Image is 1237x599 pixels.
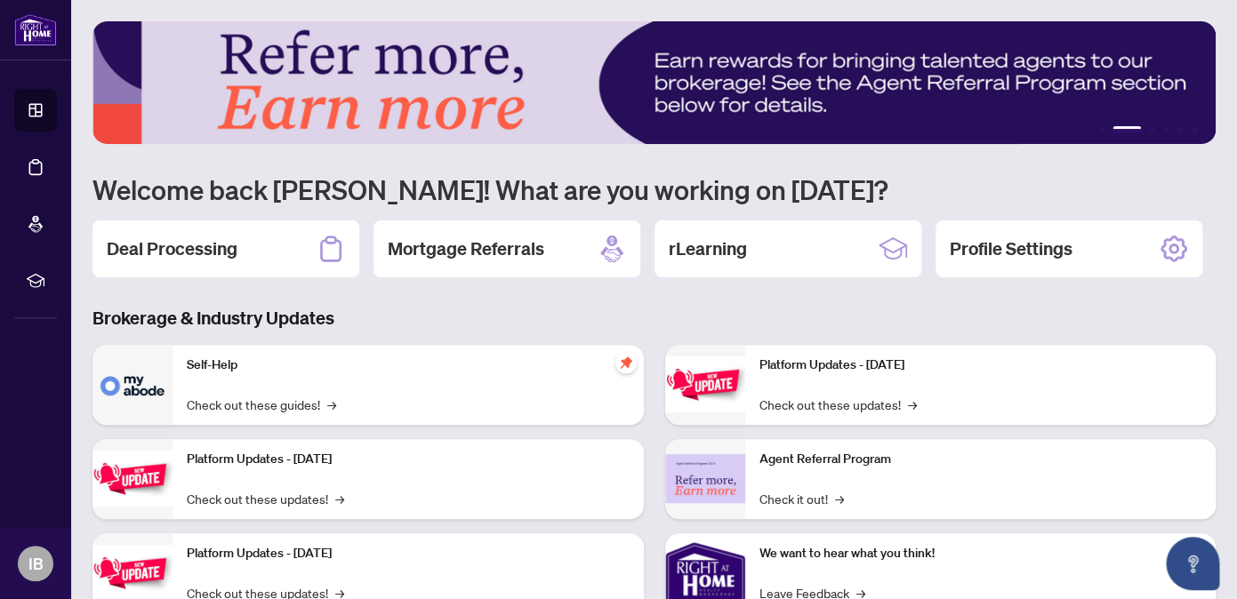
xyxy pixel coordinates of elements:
[92,306,1216,331] h3: Brokerage & Industry Updates
[759,450,1202,469] p: Agent Referral Program
[1162,126,1169,133] button: 4
[28,551,44,576] span: IB
[1191,126,1198,133] button: 6
[1148,126,1155,133] button: 3
[92,172,1216,206] h1: Welcome back [PERSON_NAME]! What are you working on [DATE]?
[1098,126,1105,133] button: 1
[759,489,844,508] a: Check it out!→
[759,395,917,414] a: Check out these updates!→
[759,355,1202,375] p: Platform Updates - [DATE]
[335,489,344,508] span: →
[1177,126,1184,133] button: 5
[92,21,1216,144] img: Slide 1
[92,345,173,425] img: Self-Help
[950,236,1072,261] h2: Profile Settings
[665,454,745,503] img: Agent Referral Program
[187,544,630,563] p: Platform Updates - [DATE]
[669,236,747,261] h2: rLearning
[388,236,544,261] h2: Mortgage Referrals
[187,395,336,414] a: Check out these guides!→
[187,450,630,469] p: Platform Updates - [DATE]
[759,544,1202,563] p: We want to hear what you think!
[14,13,57,46] img: logo
[835,489,844,508] span: →
[665,356,745,412] img: Platform Updates - June 23, 2025
[1112,126,1141,133] button: 2
[187,355,630,375] p: Self-Help
[327,395,336,414] span: →
[908,395,917,414] span: →
[187,489,344,508] a: Check out these updates!→
[1166,537,1219,590] button: Open asap
[92,451,173,507] img: Platform Updates - September 16, 2025
[107,236,237,261] h2: Deal Processing
[615,352,637,373] span: pushpin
